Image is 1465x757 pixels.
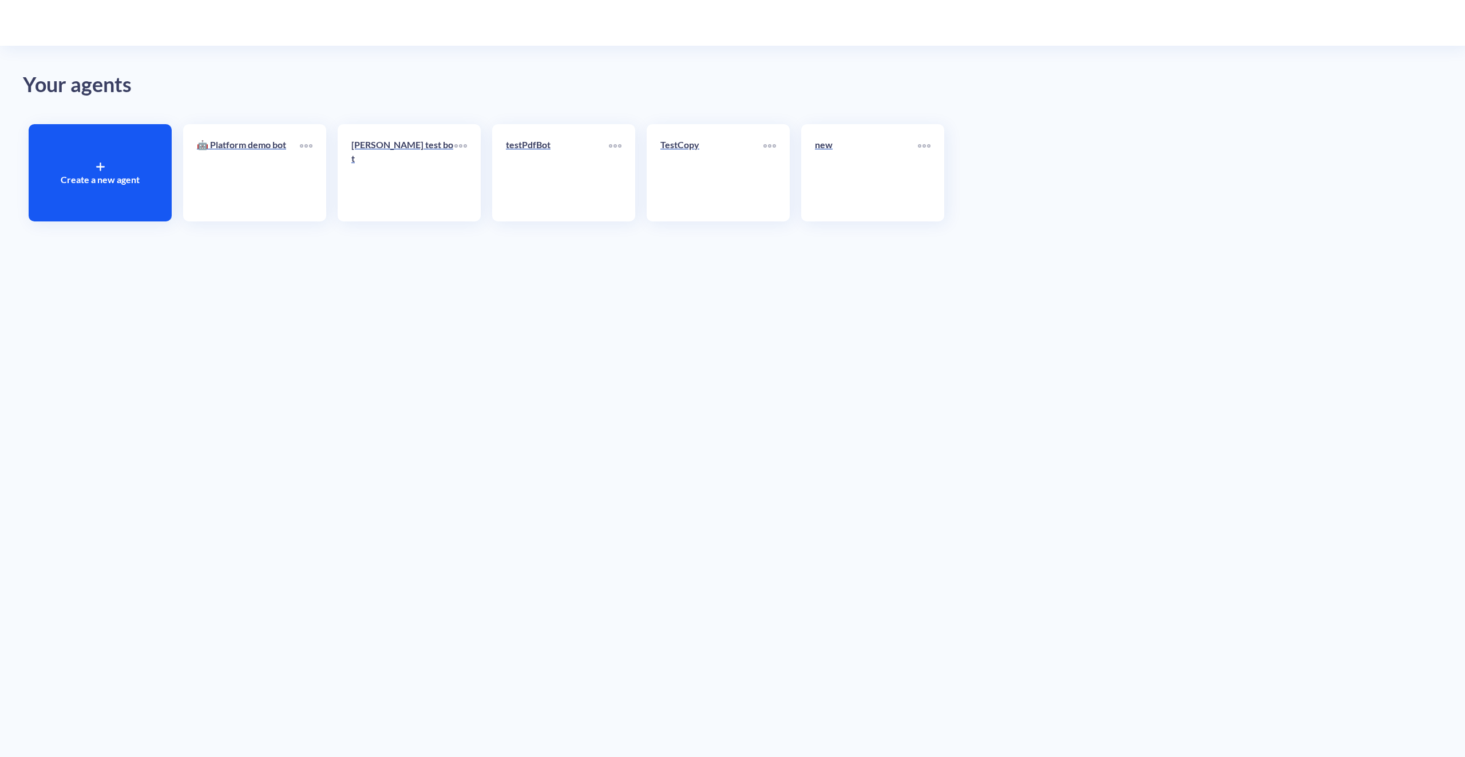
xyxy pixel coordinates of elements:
a: [PERSON_NAME] test bot [351,138,454,208]
p: TestCopy [660,138,763,152]
a: 🤖 Platform demo bot [197,138,300,208]
div: Your agents [23,69,1442,101]
p: Create a new agent [61,173,140,187]
a: new [815,138,918,208]
p: 🤖 Platform demo bot [197,138,300,152]
p: testPdfBot [506,138,609,152]
p: new [815,138,918,152]
a: testPdfBot [506,138,609,208]
p: [PERSON_NAME] test bot [351,138,454,165]
a: TestCopy [660,138,763,208]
